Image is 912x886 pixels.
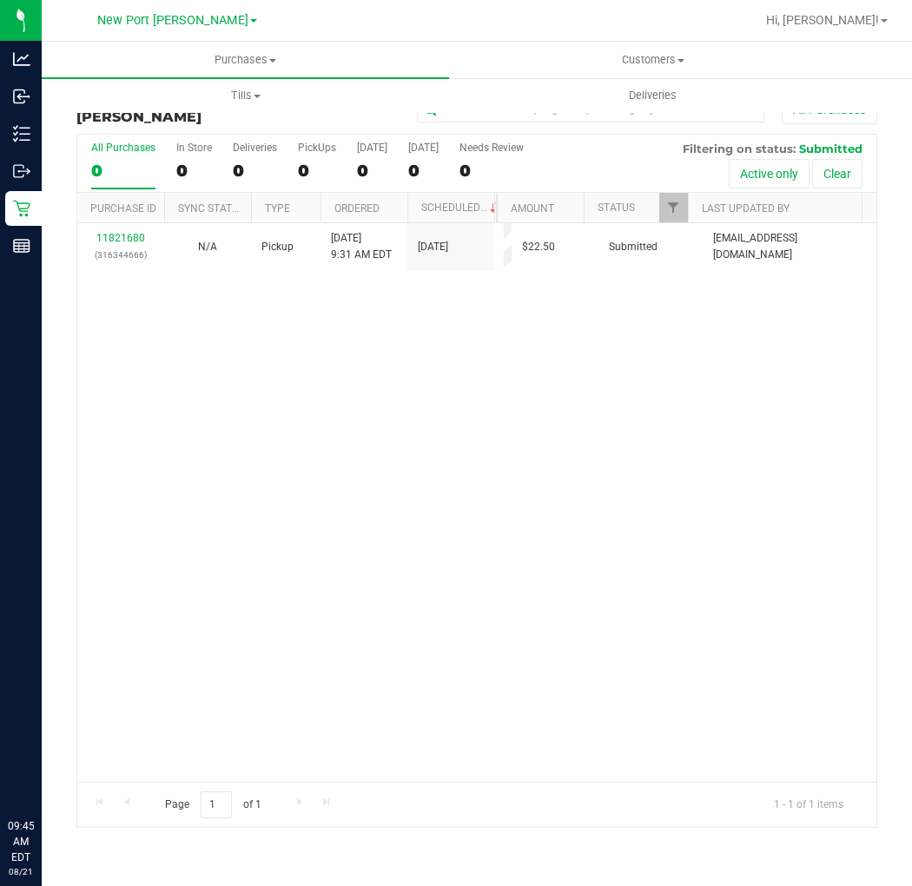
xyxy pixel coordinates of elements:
h3: Purchase Fulfillment: [76,94,343,124]
span: 1 - 1 of 1 items [760,791,857,817]
inline-svg: Inbound [13,88,30,105]
span: Tills [43,88,448,103]
div: All Purchases [91,142,155,154]
a: Sync Status [178,202,245,215]
div: 0 [357,161,387,181]
span: Hi, [PERSON_NAME]! [766,13,879,27]
a: Status [598,202,635,214]
span: Deliveries [605,88,700,103]
inline-svg: Analytics [13,50,30,68]
span: Pickup [261,239,294,255]
span: Customers [450,52,856,68]
span: [DATE] 9:31 AM EDT [331,230,392,263]
a: Ordered [334,202,380,215]
a: Purchases [42,42,449,78]
iframe: Resource center [17,747,69,799]
a: Purchase ID [90,202,156,215]
a: Customers [449,42,856,78]
a: Deliveries [449,77,856,114]
inline-svg: Retail [13,200,30,217]
div: 0 [176,161,212,181]
div: PickUps [298,142,336,154]
div: 0 [408,161,439,181]
input: 1 [201,791,232,818]
div: [DATE] [357,142,387,154]
inline-svg: Inventory [13,125,30,142]
inline-svg: Reports [13,237,30,255]
p: (316344666) [88,247,154,263]
button: N/A [198,239,217,255]
span: Purchases [42,52,449,68]
a: Type [265,202,290,215]
div: In Store [176,142,212,154]
a: Last Updated By [702,202,790,215]
div: 0 [91,161,155,181]
div: [DATE] [408,142,439,154]
span: [DATE] [418,239,448,255]
a: Filter [659,193,688,222]
span: $22.50 [522,239,555,255]
span: Not Applicable [198,241,217,253]
a: Scheduled [421,202,500,214]
p: 09:45 AM EDT [8,818,34,865]
div: 0 [459,161,524,181]
button: Clear [812,159,862,188]
div: 0 [233,161,277,181]
inline-svg: Outbound [13,162,30,180]
div: 0 [298,161,336,181]
span: Submitted [799,142,862,155]
span: New Port [PERSON_NAME] [97,13,248,28]
span: Page of 1 [150,791,275,818]
p: 08/21 [8,865,34,878]
span: Submitted [609,239,658,255]
a: 11821680 [96,232,145,244]
button: Active only [729,159,810,188]
span: Filtering on status: [683,142,796,155]
a: Tills [42,77,449,114]
div: Deliveries [233,142,277,154]
span: [EMAIL_ADDRESS][DOMAIN_NAME] [713,230,866,263]
div: Needs Review [459,142,524,154]
a: Amount [511,202,554,215]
